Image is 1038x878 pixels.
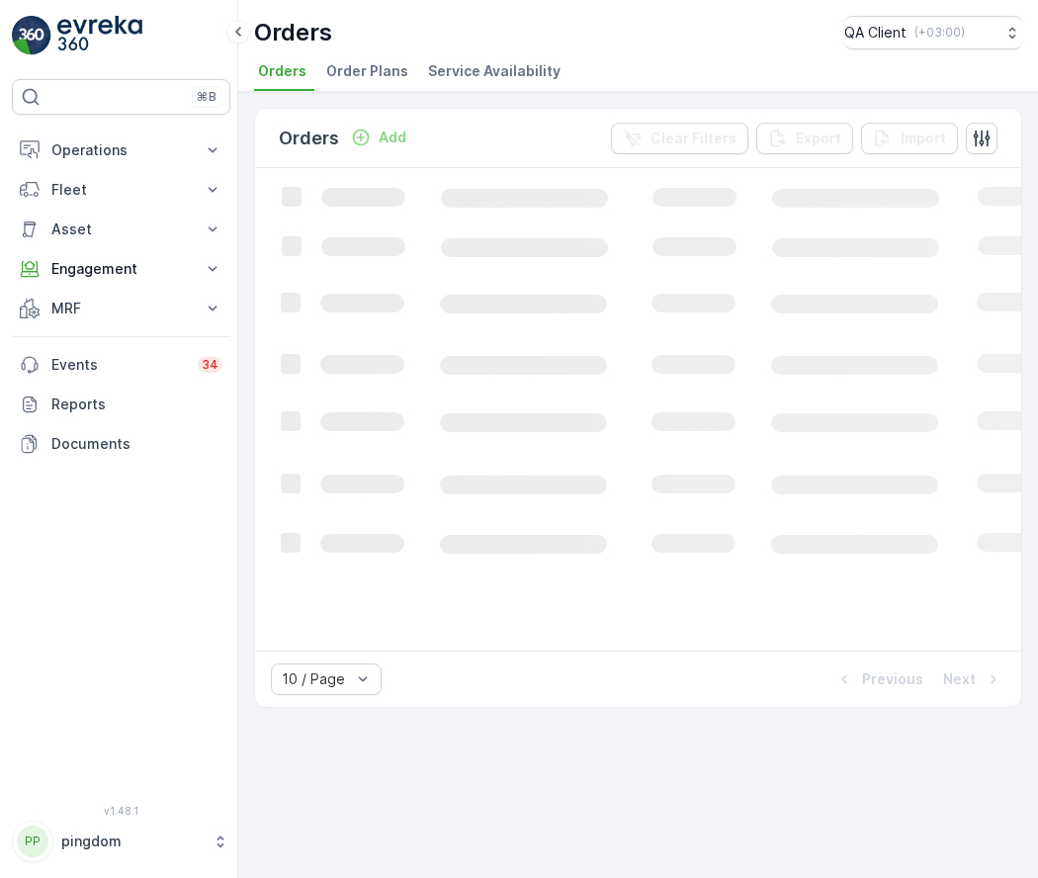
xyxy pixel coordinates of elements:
[326,61,408,81] span: Order Plans
[12,345,230,385] a: Events34
[57,16,142,55] img: logo_light-DOdMpM7g.png
[12,170,230,210] button: Fleet
[861,123,958,154] button: Import
[51,434,222,454] p: Documents
[202,357,218,373] p: 34
[12,805,230,817] span: v 1.48.1
[796,129,841,148] p: Export
[51,259,191,279] p: Engagement
[279,125,339,152] p: Orders
[12,289,230,328] button: MRF
[611,123,748,154] button: Clear Filters
[51,219,191,239] p: Asset
[943,669,976,689] p: Next
[51,395,222,414] p: Reports
[901,129,946,148] p: Import
[197,89,216,105] p: ⌘B
[258,61,306,81] span: Orders
[17,826,48,857] div: PP
[51,299,191,318] p: MRF
[832,667,925,691] button: Previous
[428,61,561,81] span: Service Availability
[914,25,965,41] p: ( +03:00 )
[756,123,853,154] button: Export
[12,821,230,862] button: PPpingdom
[379,128,406,147] p: Add
[12,424,230,464] a: Documents
[51,140,191,160] p: Operations
[12,131,230,170] button: Operations
[51,355,186,375] p: Events
[844,16,1022,49] button: QA Client(+03:00)
[12,385,230,424] a: Reports
[343,126,414,149] button: Add
[862,669,923,689] p: Previous
[650,129,736,148] p: Clear Filters
[844,23,907,43] p: QA Client
[254,17,332,48] p: Orders
[51,180,191,200] p: Fleet
[12,249,230,289] button: Engagement
[61,832,203,851] p: pingdom
[12,16,51,55] img: logo
[941,667,1005,691] button: Next
[12,210,230,249] button: Asset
